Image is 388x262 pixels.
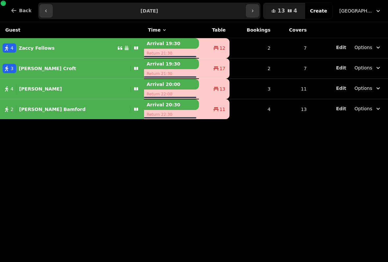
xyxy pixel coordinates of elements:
[339,8,372,14] span: [GEOGRAPHIC_DATA][PERSON_NAME]
[219,65,225,72] span: 17
[230,99,274,119] td: 4
[144,69,199,78] p: Return 21:30
[230,58,274,79] td: 2
[351,103,385,115] button: Options
[5,3,37,18] button: Back
[148,27,160,33] span: Time
[336,44,346,51] button: Edit
[263,3,305,19] button: 134
[230,79,274,99] td: 3
[354,85,372,92] span: Options
[336,85,346,92] button: Edit
[144,38,199,49] p: Arrival 19:30
[11,86,13,92] span: 4
[305,3,332,19] button: Create
[11,106,13,113] span: 2
[336,65,346,71] button: Edit
[275,79,311,99] td: 11
[354,105,372,112] span: Options
[19,45,55,51] p: Zaccy Fellows
[11,65,13,72] span: 3
[144,59,199,69] p: Arrival 19:30
[219,106,225,113] span: 11
[144,90,199,99] p: Return 22:00
[336,86,346,91] span: Edit
[19,106,85,113] p: [PERSON_NAME] Bamford
[199,22,230,38] th: Table
[354,65,372,71] span: Options
[336,65,346,70] span: Edit
[278,8,285,13] span: 13
[19,65,76,72] p: [PERSON_NAME] Croft
[294,8,297,13] span: 4
[351,62,385,74] button: Options
[219,45,225,51] span: 12
[144,99,199,110] p: Arrival 20:30
[144,49,199,58] p: Return 21:30
[148,27,167,33] button: Time
[19,8,32,13] span: Back
[230,38,274,59] td: 2
[351,41,385,53] button: Options
[275,38,311,59] td: 7
[275,22,311,38] th: Covers
[335,5,385,17] button: [GEOGRAPHIC_DATA][PERSON_NAME]
[336,45,346,50] span: Edit
[354,44,372,51] span: Options
[310,9,327,13] span: Create
[219,86,225,92] span: 13
[275,58,311,79] td: 7
[11,45,13,51] span: 4
[230,22,274,38] th: Bookings
[144,110,199,119] p: Return 22:30
[351,82,385,94] button: Options
[336,105,346,112] button: Edit
[275,99,311,119] td: 13
[19,86,62,92] p: [PERSON_NAME]
[336,106,346,111] span: Edit
[144,79,199,90] p: Arrival 20:00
